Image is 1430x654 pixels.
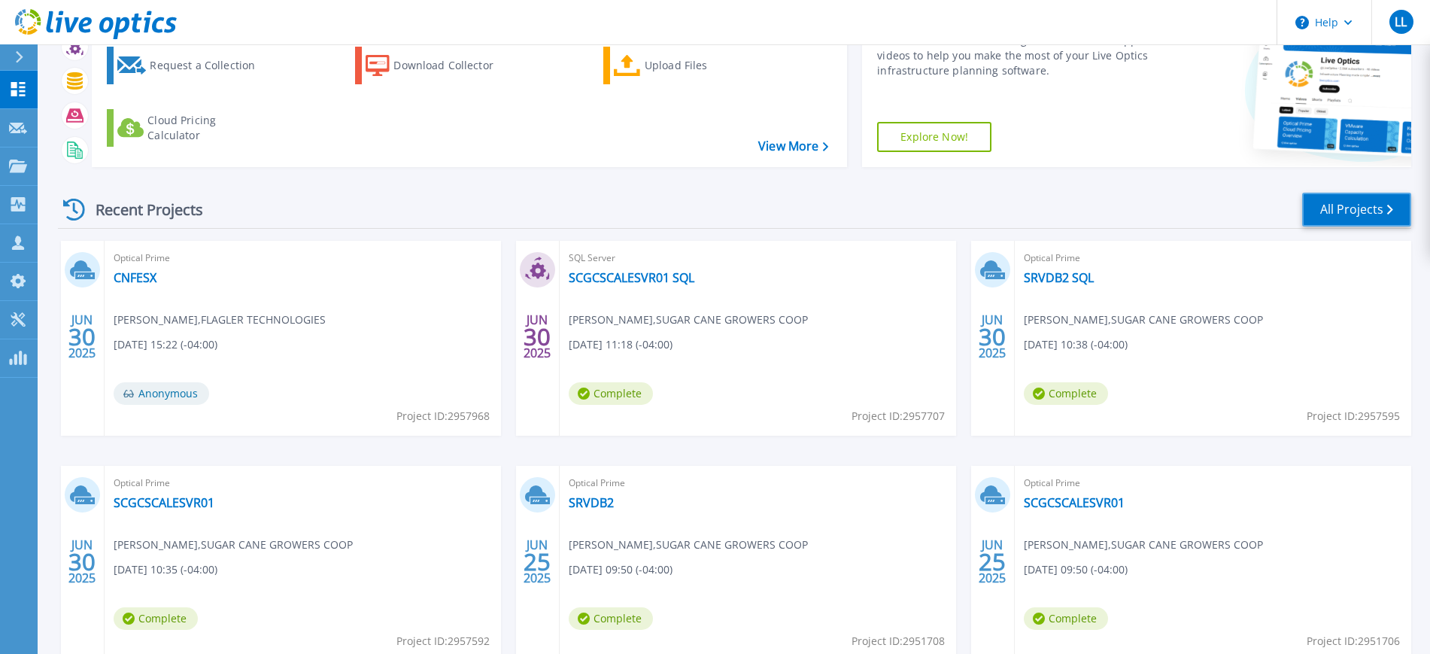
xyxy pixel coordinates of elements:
span: [DATE] 09:50 (-04:00) [569,561,672,578]
a: SRVDB2 [569,495,614,510]
div: Find tutorials, instructional guides and other support videos to help you make the most of your L... [877,33,1157,78]
span: Optical Prime [1024,475,1402,491]
span: Project ID: 2957595 [1307,408,1400,424]
span: Project ID: 2957707 [852,408,945,424]
div: Cloud Pricing Calculator [147,113,268,143]
span: Optical Prime [1024,250,1402,266]
span: [DATE] 10:38 (-04:00) [1024,336,1128,353]
span: SQL Server [569,250,947,266]
span: Project ID: 2957968 [396,408,490,424]
a: All Projects [1302,193,1411,227]
span: Optical Prime [114,475,492,491]
div: JUN 2025 [68,309,96,364]
span: Complete [1024,382,1108,405]
div: Download Collector [393,50,514,81]
span: [DATE] 15:22 (-04:00) [114,336,217,353]
a: SRVDB2 SQL [1024,270,1094,285]
span: Optical Prime [569,475,947,491]
span: 30 [524,330,551,343]
span: Complete [569,382,653,405]
span: LL [1395,16,1407,28]
a: SCGCSCALESVR01 [114,495,214,510]
div: JUN 2025 [523,309,551,364]
span: [PERSON_NAME] , SUGAR CANE GROWERS COOP [114,537,353,553]
a: Download Collector [355,47,523,84]
div: JUN 2025 [978,309,1006,364]
span: [DATE] 11:18 (-04:00) [569,336,672,353]
span: Complete [1024,607,1108,630]
a: Request a Collection [107,47,275,84]
span: Project ID: 2951708 [852,633,945,649]
a: SCGCSCALESVR01 [1024,495,1125,510]
a: Cloud Pricing Calculator [107,109,275,147]
span: [PERSON_NAME] , FLAGLER TECHNOLOGIES [114,312,326,328]
span: 30 [68,555,96,568]
div: JUN 2025 [978,534,1006,589]
span: [PERSON_NAME] , SUGAR CANE GROWERS COOP [569,537,808,553]
span: [DATE] 10:35 (-04:00) [114,561,217,578]
span: 25 [979,555,1006,568]
span: [PERSON_NAME] , SUGAR CANE GROWERS COOP [1024,537,1263,553]
span: Optical Prime [114,250,492,266]
a: View More [758,139,828,154]
div: JUN 2025 [68,534,96,589]
a: Upload Files [603,47,771,84]
span: 30 [68,330,96,343]
div: JUN 2025 [523,534,551,589]
span: Project ID: 2951706 [1307,633,1400,649]
div: Upload Files [645,50,765,81]
span: [DATE] 09:50 (-04:00) [1024,561,1128,578]
a: SCGCSCALESVR01 SQL [569,270,694,285]
a: Explore Now! [877,122,991,152]
a: CNFESX [114,270,156,285]
span: [PERSON_NAME] , SUGAR CANE GROWERS COOP [569,312,808,328]
span: Complete [569,607,653,630]
span: Anonymous [114,382,209,405]
div: Request a Collection [150,50,270,81]
span: Project ID: 2957592 [396,633,490,649]
span: 25 [524,555,551,568]
span: Complete [114,607,198,630]
span: 30 [979,330,1006,343]
span: [PERSON_NAME] , SUGAR CANE GROWERS COOP [1024,312,1263,328]
div: Recent Projects [58,191,223,228]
